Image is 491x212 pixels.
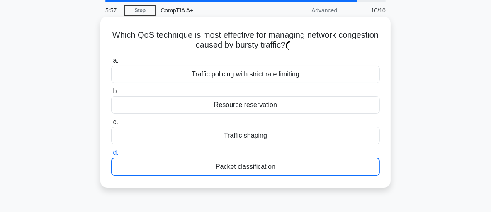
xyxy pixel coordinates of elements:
[111,66,380,83] div: Traffic policing with strict rate limiting
[113,149,118,156] span: d.
[270,2,342,19] div: Advanced
[111,127,380,144] div: Traffic shaping
[156,2,270,19] div: CompTIA A+
[113,88,118,95] span: b.
[113,57,118,64] span: a.
[110,30,381,51] h5: Which QoS technique is most effective for managing network congestion caused by bursty traffic?
[100,2,124,19] div: 5:57
[342,2,391,19] div: 10/10
[111,158,380,176] div: Packet classification
[111,96,380,114] div: Resource reservation
[113,118,118,125] span: c.
[124,5,156,16] a: Stop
